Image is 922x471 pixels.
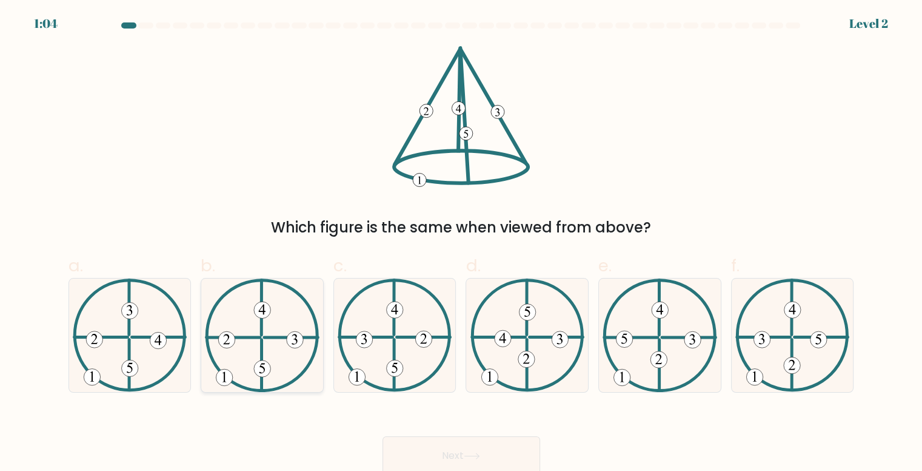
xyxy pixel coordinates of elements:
span: e. [598,254,612,277]
span: f. [731,254,740,277]
div: 1:04 [34,15,58,33]
span: a. [68,254,83,277]
span: c. [333,254,347,277]
span: b. [201,254,215,277]
div: Which figure is the same when viewed from above? [76,217,847,239]
div: Level 2 [849,15,888,33]
span: d. [466,254,480,277]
